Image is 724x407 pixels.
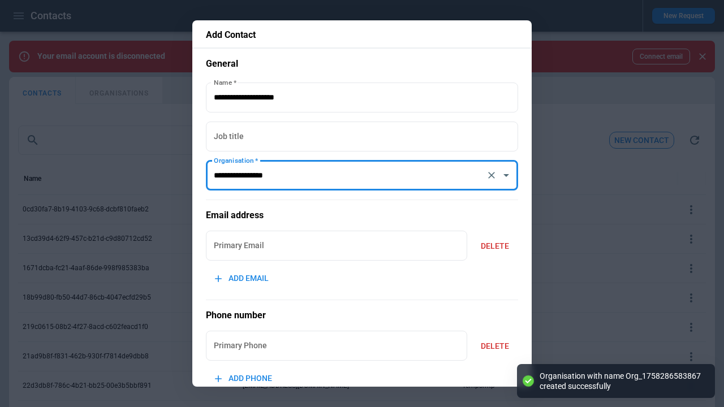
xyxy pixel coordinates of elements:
button: ADD PHONE [206,366,281,391]
button: Open [498,167,514,183]
div: Organisation with name Org_1758286583867 created successfully [540,371,704,391]
button: DELETE [472,234,518,258]
h5: General [206,58,518,70]
label: Name [214,77,236,87]
button: Clear [484,167,499,183]
h5: Email address [206,209,518,222]
label: Organisation [214,155,258,165]
h5: Phone number [206,309,518,322]
button: ADD EMAIL [206,266,278,291]
button: DELETE [472,334,518,358]
p: Add Contact [206,29,518,41]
